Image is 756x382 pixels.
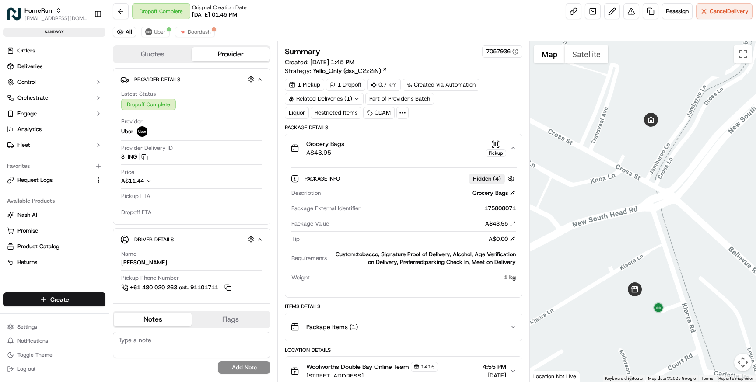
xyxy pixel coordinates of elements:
[734,354,752,371] button: Map camera controls
[291,205,360,212] span: Package External Identifier
[130,284,218,292] span: +61 480 020 263 ext. 91101711
[3,224,105,238] button: Promise
[113,27,136,37] button: All
[17,351,52,358] span: Toggle Theme
[421,363,435,370] span: 1416
[154,28,166,35] span: Uber
[17,227,38,235] span: Promise
[7,211,102,219] a: Nash AI
[17,323,37,330] span: Settings
[291,220,329,228] span: Package Value
[734,45,752,63] button: Toggle fullscreen view
[192,313,269,326] button: Flags
[3,138,105,152] button: Fleet
[17,78,36,86] span: Control
[285,66,388,75] div: Strategy:
[363,107,395,119] div: CDAM
[114,47,192,61] button: Quotes
[313,66,388,75] a: Yello_Only (dss_C2z2iN)
[17,258,37,266] span: Returns
[666,7,689,15] span: Reassign
[285,58,354,66] span: Created:
[483,362,506,371] span: 4:55 PM
[121,177,144,184] span: A$11.44
[188,28,211,35] span: Doordash
[285,93,364,105] div: Related Deliveries (1)
[306,372,438,380] span: [STREET_ADDRESS]
[718,376,753,381] a: Report a map error
[121,177,198,185] button: A$11.44
[7,258,102,266] a: Returns
[121,259,167,267] div: [PERSON_NAME]
[7,7,21,21] img: HomeRun
[3,75,105,89] button: Control
[141,27,170,37] button: Uber
[3,349,105,361] button: Toggle Theme
[121,208,152,216] span: Dropoff ETA
[489,235,516,243] div: A$0.00
[291,274,310,281] span: Weight
[310,58,354,66] span: [DATE] 1:45 PM
[285,303,522,310] div: Items Details
[534,45,565,63] button: Show street map
[7,227,102,235] a: Promise
[3,255,105,269] button: Returns
[330,250,515,266] div: Custom:tobacco, Signature Proof of Delivery, Alcohol, Age Verification on Delivery, Preferred:par...
[179,28,186,35] img: doordash_logo_v2.png
[17,110,37,118] span: Engage
[285,107,309,119] div: Liquor
[485,220,516,228] div: A$43.95
[486,140,506,157] button: Pickup
[3,44,105,58] a: Orders
[17,141,30,149] span: Fleet
[3,159,105,173] div: Favorites
[469,173,517,184] button: Hidden (4)
[120,232,263,247] button: Driver Details
[17,211,37,219] span: Nash AI
[192,11,237,19] span: [DATE] 01:45 PM
[121,90,156,98] span: Latest Status
[313,274,515,281] div: 1 kg
[3,363,105,375] button: Log out
[530,371,580,382] div: Location Not Live
[3,208,105,222] button: Nash AI
[17,94,48,102] span: Orchestrate
[306,139,344,148] span: Grocery Bags
[3,3,91,24] button: HomeRunHomeRun[EMAIL_ADDRESS][DOMAIN_NAME]
[121,250,136,258] span: Name
[285,79,324,91] div: 1 Pickup
[121,168,134,176] span: Price
[291,189,321,197] span: Description
[17,337,48,344] span: Notifications
[24,15,87,22] button: [EMAIL_ADDRESS][DOMAIN_NAME]
[3,240,105,254] button: Product Catalog
[3,107,105,121] button: Engage
[17,243,59,250] span: Product Catalog
[121,274,179,282] span: Pickup Phone Number
[285,134,521,162] button: Grocery BagsA$43.95Pickup
[648,376,696,381] span: Map data ©2025 Google
[114,313,192,326] button: Notes
[565,45,608,63] button: Show satellite imagery
[50,295,69,304] span: Create
[285,48,320,56] h3: Summary
[701,376,713,381] a: Terms (opens in new tab)
[17,63,42,70] span: Deliveries
[121,283,233,292] a: +61 480 020 263 ext. 91101711
[291,235,300,243] span: Tip
[710,7,749,15] span: Cancel Delivery
[472,189,516,197] div: Grocery Bags
[291,254,327,262] span: Requirements
[285,124,522,131] div: Package Details
[662,3,693,19] button: Reassign
[24,6,52,15] button: HomeRun
[3,321,105,333] button: Settings
[483,371,506,380] span: [DATE]
[134,76,180,83] span: Provider Details
[145,28,152,35] img: uber-new-logo.jpeg
[402,79,479,91] a: Created via Automation
[17,47,35,55] span: Orders
[311,107,361,119] div: Restricted Items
